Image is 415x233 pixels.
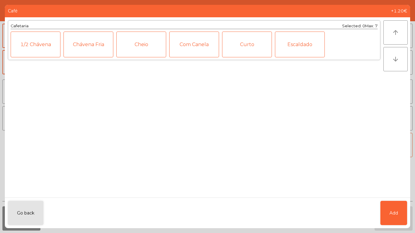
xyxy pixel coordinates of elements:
[222,32,272,57] div: Curto
[8,201,43,225] button: Go back
[383,47,408,71] button: arrow_downward
[8,8,18,14] span: Café
[11,32,60,57] div: 1/2 Chávena
[169,32,219,57] div: Com Canela
[116,32,166,57] div: Cheio
[11,23,29,29] div: Cafetaria
[275,32,325,57] div: Escaldado
[365,24,378,28] span: Max: 7
[380,201,407,225] button: Add
[383,20,408,45] button: arrow_upward
[63,32,113,57] div: Chávena Fria
[392,29,399,36] i: arrow_upward
[389,210,398,216] span: Add
[392,56,399,63] i: arrow_downward
[391,8,407,14] span: +1.20€
[342,24,365,28] span: Selected: 0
